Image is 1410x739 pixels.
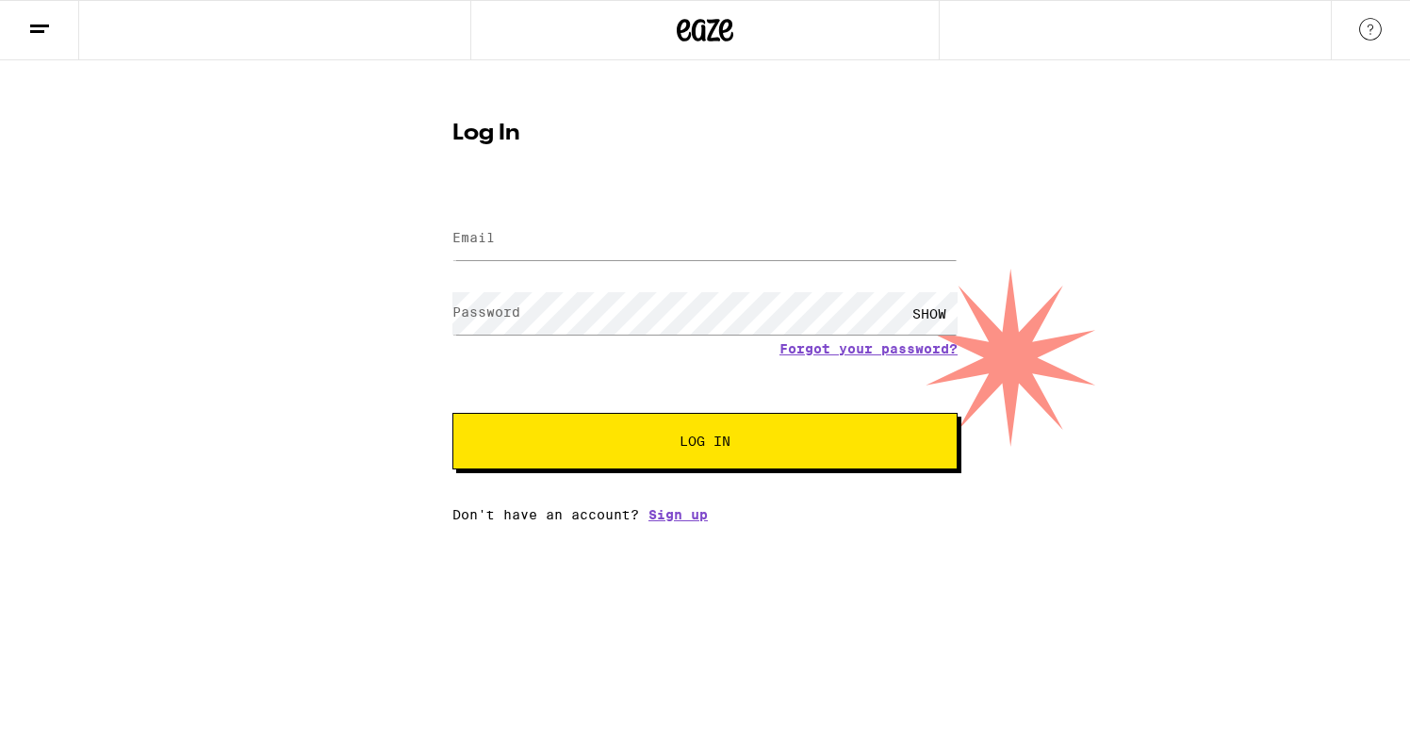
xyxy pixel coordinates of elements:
[779,341,958,356] a: Forgot your password?
[452,123,958,145] h1: Log In
[680,435,730,448] span: Log In
[452,413,958,469] button: Log In
[452,304,520,320] label: Password
[452,218,958,260] input: Email
[648,507,708,522] a: Sign up
[452,507,958,522] div: Don't have an account?
[901,292,958,335] div: SHOW
[452,230,495,245] label: Email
